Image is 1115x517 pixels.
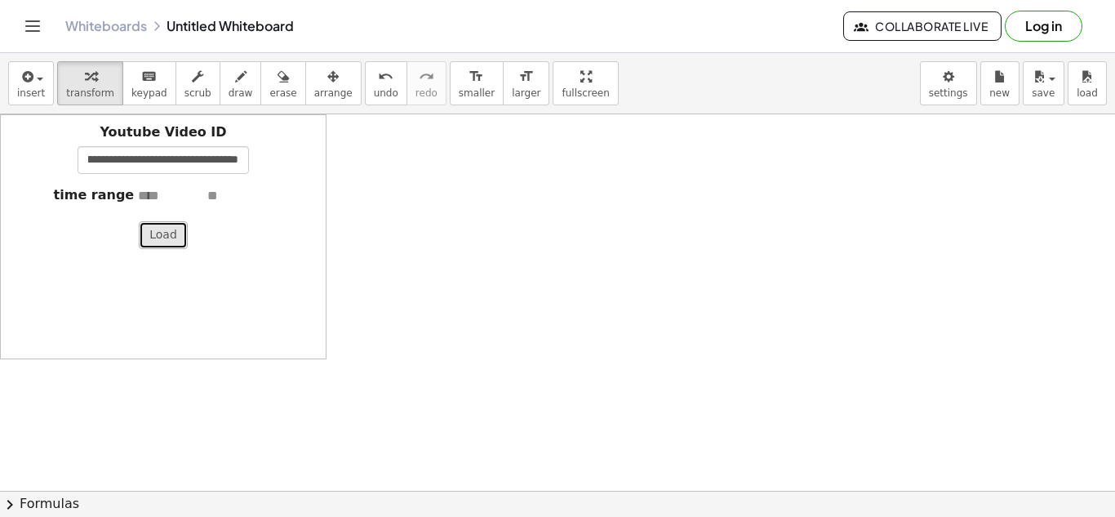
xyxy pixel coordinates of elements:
[374,87,398,99] span: undo
[459,87,495,99] span: smaller
[469,67,484,87] i: format_size
[139,221,188,249] button: Load
[17,87,45,99] span: insert
[415,87,438,99] span: redo
[1077,87,1098,99] span: load
[220,61,262,105] button: draw
[65,18,147,34] a: Whiteboards
[131,87,167,99] span: keypad
[980,61,1019,105] button: new
[518,67,534,87] i: format_size
[8,61,54,105] button: insert
[20,13,46,39] button: Toggle navigation
[269,87,296,99] span: erase
[857,19,988,33] span: Collaborate Live
[305,61,362,105] button: arrange
[512,87,540,99] span: larger
[929,87,968,99] span: settings
[314,87,353,99] span: arrange
[920,61,977,105] button: settings
[843,11,1002,41] button: Collaborate Live
[327,114,653,359] iframe: To enrich screen reader interactions, please activate Accessibility in Grammarly extension settings
[419,67,434,87] i: redo
[503,61,549,105] button: format_sizelarger
[141,67,157,87] i: keyboard
[1005,11,1082,42] button: Log in
[1023,61,1064,105] button: save
[1068,61,1107,105] button: load
[562,87,609,99] span: fullscreen
[655,114,981,359] iframe: Husband Gets Side Chick Pregnant, What Wife Does Will Shock You | Dhar Mann
[175,61,220,105] button: scrub
[260,61,305,105] button: erase
[229,87,253,99] span: draw
[184,87,211,99] span: scrub
[57,61,123,105] button: transform
[989,87,1010,99] span: new
[378,67,393,87] i: undo
[450,61,504,105] button: format_sizesmaller
[365,61,407,105] button: undoundo
[406,61,446,105] button: redoredo
[122,61,176,105] button: keyboardkeypad
[553,61,618,105] button: fullscreen
[66,87,114,99] span: transform
[1032,87,1055,99] span: save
